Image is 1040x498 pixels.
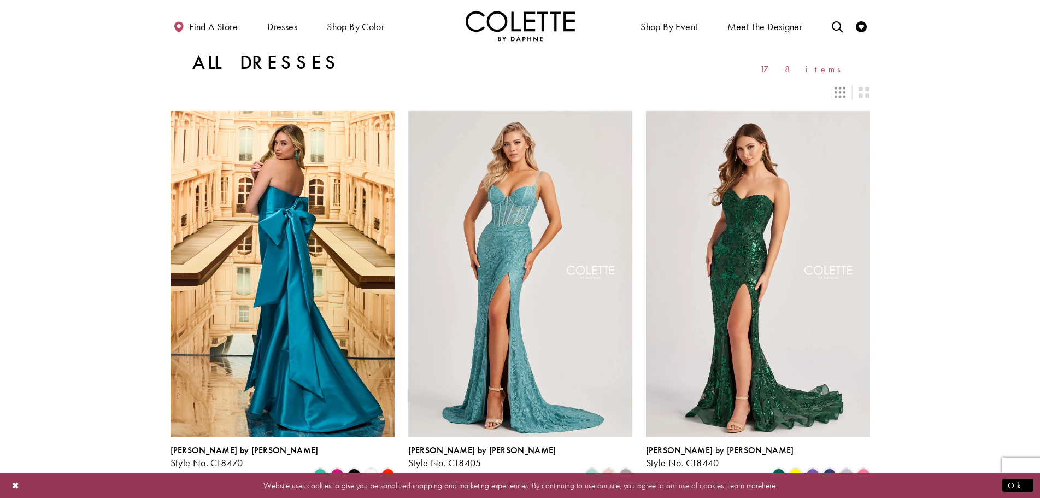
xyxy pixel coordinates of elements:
[408,446,556,468] div: Colette by Daphne Style No. CL8405
[760,65,848,74] span: 178 items
[327,21,384,32] span: Shop by color
[853,11,869,41] a: Check Wishlist
[727,21,803,32] span: Meet the designer
[171,11,240,41] a: Find a store
[1002,478,1033,492] button: Submit Dialog
[408,444,556,456] span: [PERSON_NAME] by [PERSON_NAME]
[324,11,387,41] span: Shop by color
[164,80,877,104] div: Layout Controls
[7,476,25,495] button: Close Dialog
[646,446,794,468] div: Colette by Daphne Style No. CL8440
[840,468,853,482] i: Ice Blue
[772,468,785,482] i: Spruce
[265,11,300,41] span: Dresses
[331,468,344,482] i: Fuchsia
[789,468,802,482] i: Yellow
[348,468,361,482] i: Black
[646,444,794,456] span: [PERSON_NAME] by [PERSON_NAME]
[638,11,700,41] span: Shop By Event
[408,111,632,437] a: Visit Colette by Daphne Style No. CL8405 Page
[646,111,870,437] a: Visit Colette by Daphne Style No. CL8440 Page
[806,468,819,482] i: Violet
[79,478,961,493] p: Website uses cookies to give you personalized shopping and marketing experiences. By continuing t...
[171,456,243,469] span: Style No. CL8470
[466,11,575,41] img: Colette by Daphne
[602,468,615,482] i: Rose
[267,21,297,32] span: Dresses
[408,456,481,469] span: Style No. CL8405
[192,52,340,74] h1: All Dresses
[189,21,238,32] span: Find a store
[725,11,806,41] a: Meet the designer
[466,11,575,41] a: Visit Home Page
[171,444,319,456] span: [PERSON_NAME] by [PERSON_NAME]
[835,87,845,98] span: Switch layout to 3 columns
[823,468,836,482] i: Navy Blue
[171,446,319,468] div: Colette by Daphne Style No. CL8470
[314,468,327,482] i: Turquoise
[619,468,632,482] i: Smoke
[829,11,845,41] a: Toggle search
[859,87,869,98] span: Switch layout to 2 columns
[762,479,775,490] a: here
[171,111,395,437] a: Visit Colette by Daphne Style No. CL8470 Page
[857,468,870,482] i: Cotton Candy
[646,456,719,469] span: Style No. CL8440
[585,468,598,482] i: Sea Glass
[365,468,378,482] i: Diamond White
[641,21,697,32] span: Shop By Event
[381,468,395,482] i: Scarlet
